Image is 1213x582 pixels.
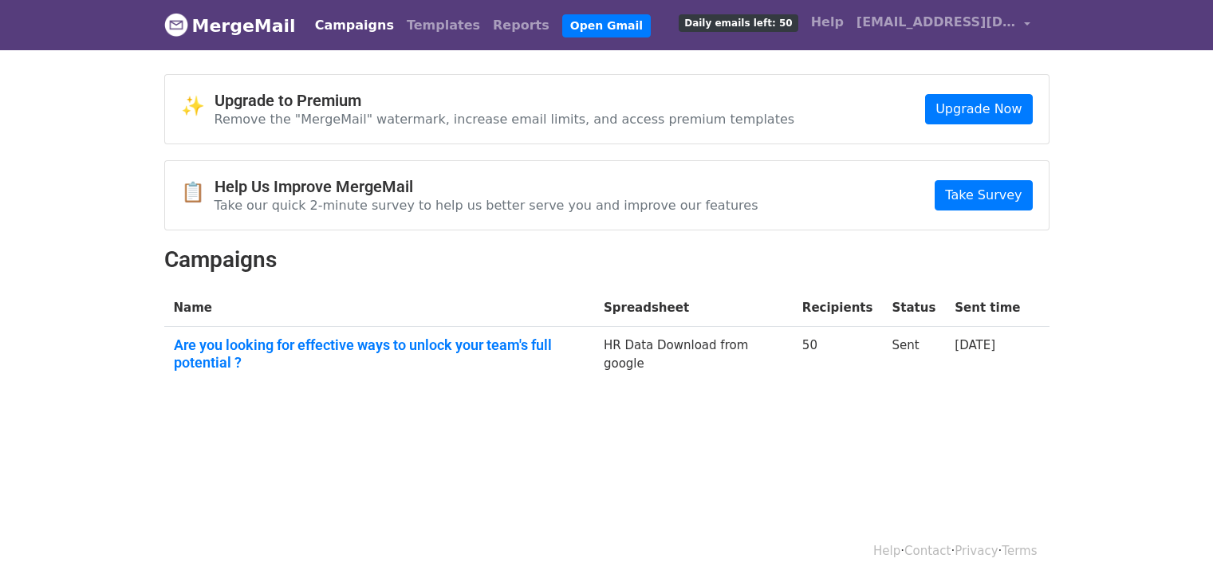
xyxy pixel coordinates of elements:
[215,197,758,214] p: Take our quick 2-minute survey to help us better serve you and improve our features
[1133,505,1213,582] iframe: Chat Widget
[164,9,296,42] a: MergeMail
[181,181,215,204] span: 📋
[562,14,651,37] a: Open Gmail
[594,289,793,327] th: Spreadsheet
[215,91,795,110] h4: Upgrade to Premium
[935,180,1032,210] a: Take Survey
[873,544,900,558] a: Help
[164,13,188,37] img: MergeMail logo
[164,246,1050,273] h2: Campaigns
[594,327,793,387] td: HR Data Download from google
[181,95,215,118] span: ✨
[486,10,556,41] a: Reports
[174,336,585,371] a: Are you looking for effective ways to unlock your team's full potential ?
[164,289,594,327] th: Name
[850,6,1037,44] a: [EMAIL_ADDRESS][DOMAIN_NAME]
[309,10,400,41] a: Campaigns
[857,13,1016,32] span: [EMAIL_ADDRESS][DOMAIN_NAME]
[793,289,883,327] th: Recipients
[805,6,850,38] a: Help
[215,177,758,196] h4: Help Us Improve MergeMail
[955,338,995,352] a: [DATE]
[672,6,804,38] a: Daily emails left: 50
[1002,544,1037,558] a: Terms
[925,94,1032,124] a: Upgrade Now
[215,111,795,128] p: Remove the "MergeMail" watermark, increase email limits, and access premium templates
[882,289,945,327] th: Status
[955,544,998,558] a: Privacy
[904,544,951,558] a: Contact
[793,327,883,387] td: 50
[679,14,798,32] span: Daily emails left: 50
[400,10,486,41] a: Templates
[945,289,1030,327] th: Sent time
[882,327,945,387] td: Sent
